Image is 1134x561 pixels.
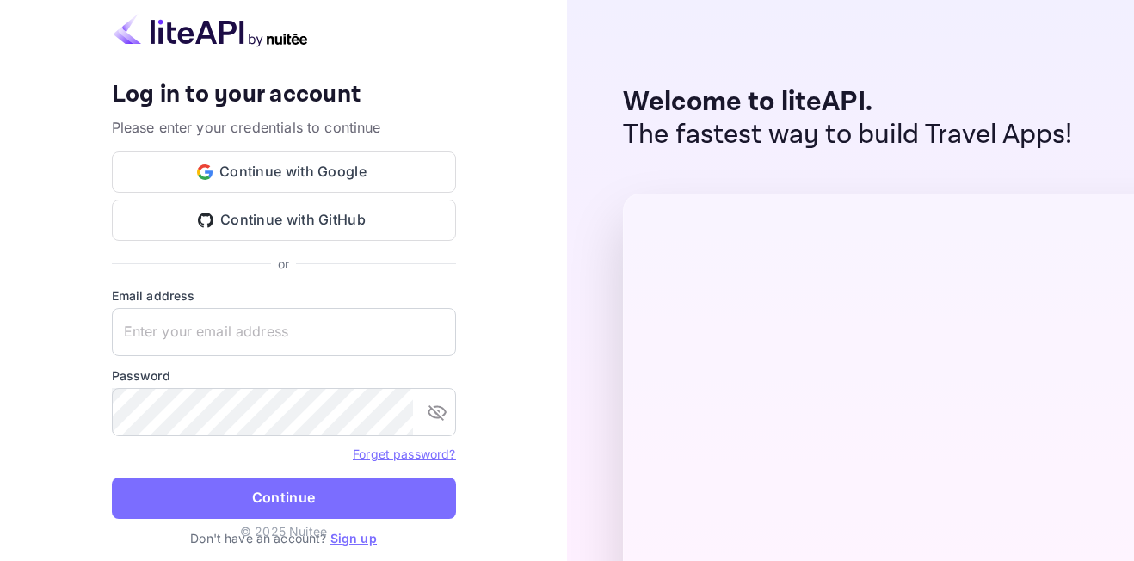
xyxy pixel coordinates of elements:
label: Email address [112,287,456,305]
input: Enter your email address [112,308,456,356]
a: Sign up [330,531,377,546]
button: Continue with GitHub [112,200,456,241]
button: Continue with Google [112,151,456,193]
button: toggle password visibility [420,395,454,429]
a: Forget password? [353,445,455,462]
h4: Log in to your account [112,80,456,110]
p: The fastest way to build Travel Apps! [623,119,1073,151]
p: Welcome to liteAPI. [623,86,1073,119]
p: © 2025 Nuitee [240,522,327,540]
p: Please enter your credentials to continue [112,117,456,138]
a: Forget password? [353,447,455,461]
label: Password [112,367,456,385]
button: Continue [112,478,456,519]
p: or [278,255,289,273]
p: Don't have an account? [112,529,456,547]
img: liteapi [112,14,310,47]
